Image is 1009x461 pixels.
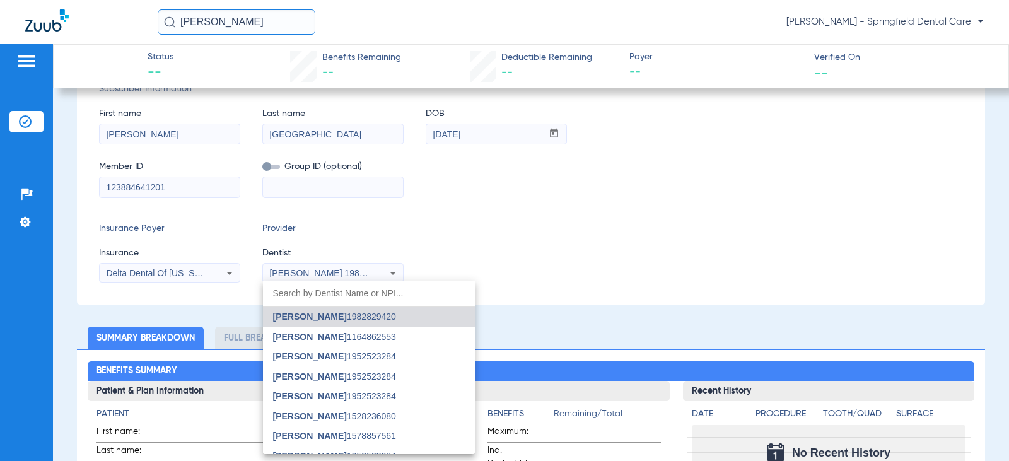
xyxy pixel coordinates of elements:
span: 1528236080 [273,412,396,421]
span: 1952523284 [273,372,396,381]
input: dropdown search [263,281,475,306]
span: 1952523284 [273,352,396,361]
span: [PERSON_NAME] [273,351,347,361]
span: 1952523284 [273,452,396,460]
span: [PERSON_NAME] [273,451,347,461]
span: 1578857561 [273,431,396,440]
span: [PERSON_NAME] [273,371,347,382]
span: [PERSON_NAME] [273,332,347,342]
span: [PERSON_NAME] [273,312,347,322]
span: [PERSON_NAME] [273,411,347,421]
span: 1164862553 [273,332,396,341]
span: [PERSON_NAME] [273,431,347,441]
span: 1982829420 [273,312,396,321]
span: [PERSON_NAME] [273,391,347,401]
span: 1952523284 [273,392,396,400]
